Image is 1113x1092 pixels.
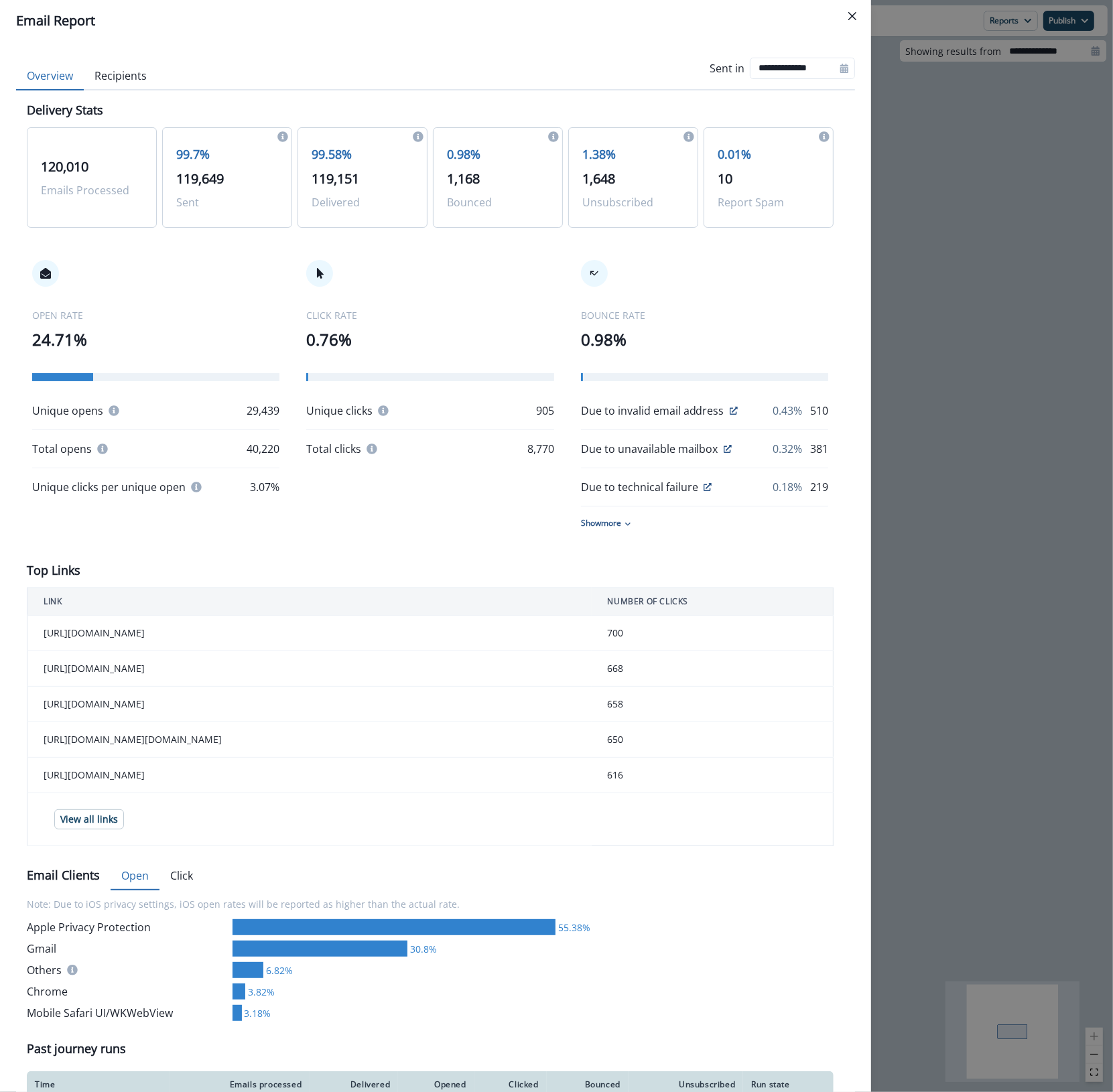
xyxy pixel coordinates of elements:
td: [URL][DOMAIN_NAME] [27,758,592,793]
p: 3.07% [250,479,279,495]
div: Gmail [27,941,227,957]
span: 120,010 [41,157,88,176]
p: Sent [176,194,278,210]
p: Report Spam [718,194,820,210]
div: Email Report [16,11,855,31]
span: 1,168 [447,169,480,188]
button: View all links [54,809,124,829]
td: [URL][DOMAIN_NAME] [27,651,592,687]
div: Run state [751,1079,826,1090]
p: CLICK RATE [306,308,553,322]
p: 0.98% [447,145,549,163]
p: 0.43% [773,403,802,419]
div: 3.82% [245,985,275,999]
p: Unique opens [32,403,103,419]
div: Apple Privacy Protection [27,919,227,935]
span: 119,649 [176,169,224,188]
p: 0.76% [306,328,553,352]
div: Bounced [555,1079,620,1090]
td: [URL][DOMAIN_NAME] [27,687,592,722]
span: 119,151 [312,169,359,188]
button: Open [111,862,159,890]
p: Total clicks [306,441,361,457]
p: 381 [810,441,828,457]
th: NUMBER OF CLICKS [592,588,834,616]
div: Delivered [318,1079,390,1090]
p: 0.32% [773,441,802,457]
p: Top Links [27,561,80,579]
p: 24.71% [32,328,279,352]
div: Others [27,962,227,978]
p: 29,439 [247,403,279,419]
div: 6.82% [263,963,293,977]
p: Total opens [32,441,92,457]
p: 99.58% [312,145,413,163]
p: View all links [60,814,118,825]
p: Note: Due to iOS privacy settings, iOS open rates will be reported as higher than the actual rate. [27,889,834,919]
td: 650 [592,722,834,758]
p: Unsubscribed [582,194,684,210]
div: Time [35,1079,162,1090]
th: LINK [27,588,592,616]
p: 40,220 [247,441,279,457]
p: Due to unavailable mailbox [581,441,718,457]
p: Bounced [447,194,549,210]
p: 0.01% [718,145,820,163]
div: Unsubscribed [637,1079,735,1090]
p: 905 [536,403,554,419]
button: Overview [16,62,84,90]
td: 616 [592,758,834,793]
p: Delivery Stats [27,101,103,119]
p: 1.38% [582,145,684,163]
td: 668 [592,651,834,687]
p: OPEN RATE [32,308,279,322]
p: 510 [810,403,828,419]
p: Due to invalid email address [581,403,724,419]
p: Delivered [312,194,413,210]
div: 55.38% [555,920,590,935]
p: 219 [810,479,828,495]
td: [URL][DOMAIN_NAME][DOMAIN_NAME] [27,722,592,758]
td: 658 [592,687,834,722]
div: Opened [406,1079,466,1090]
span: 1,648 [582,169,615,188]
button: Recipients [84,62,157,90]
p: Unique clicks per unique open [32,479,186,495]
td: [URL][DOMAIN_NAME] [27,616,592,651]
p: 0.98% [581,328,828,352]
button: Click [159,862,204,890]
p: 0.18% [773,479,802,495]
span: 10 [718,169,732,188]
div: Clicked [482,1079,539,1090]
p: 99.7% [176,145,278,163]
p: Past journey runs [27,1040,126,1058]
div: 30.8% [407,942,437,956]
p: Emails Processed [41,182,143,198]
p: BOUNCE RATE [581,308,828,322]
p: 8,770 [527,441,554,457]
p: Unique clicks [306,403,373,419]
p: Show more [581,517,621,529]
p: Email Clients [27,866,100,884]
p: Sent in [710,60,744,76]
p: Due to technical failure [581,479,698,495]
div: Emails processed [178,1079,302,1090]
div: 3.18% [242,1006,271,1020]
button: Close [842,5,863,27]
div: Chrome [27,983,227,1000]
div: Mobile Safari UI/WKWebView [27,1005,227,1021]
td: 700 [592,616,834,651]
